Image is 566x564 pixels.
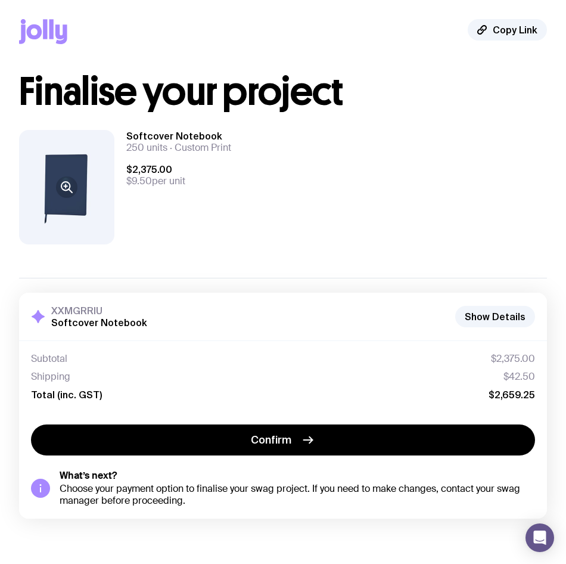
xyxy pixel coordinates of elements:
[167,141,231,154] span: Custom Print
[19,73,547,111] h1: Finalise your project
[468,19,547,41] button: Copy Link
[60,470,535,482] h5: What’s next?
[503,371,535,383] span: $42.50
[489,389,535,401] span: $2,659.25
[31,424,535,455] button: Confirm
[60,483,535,507] div: Choose your payment option to finalise your swag project. If you need to make changes, contact yo...
[51,317,147,329] h2: Softcover Notebook
[491,353,535,365] span: $2,375.00
[51,305,147,317] h3: XXMGRRIU
[525,523,554,552] div: Open Intercom Messenger
[126,163,547,175] span: $2,375.00
[126,175,152,187] span: $9.50
[251,433,291,447] span: Confirm
[126,130,547,142] h3: Softcover Notebook
[455,306,535,327] button: Show Details
[126,141,167,154] span: 250 units
[31,353,67,365] span: Subtotal
[31,389,102,401] span: Total (inc. GST)
[31,371,70,383] span: Shipping
[493,24,537,36] span: Copy Link
[126,175,547,187] span: per unit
